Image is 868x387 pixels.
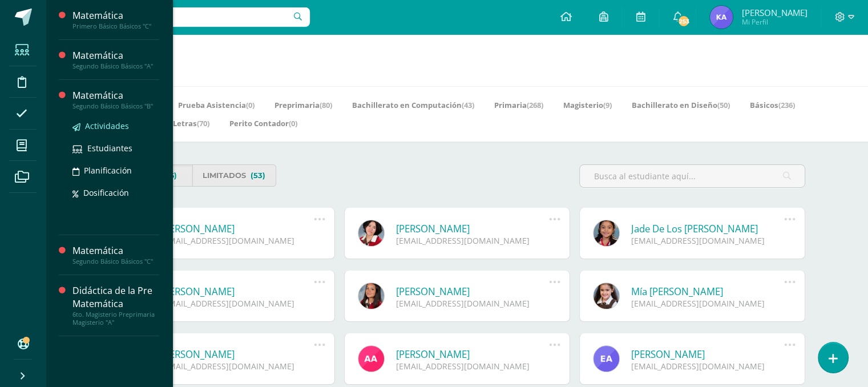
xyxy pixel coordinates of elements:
span: Planificación [84,165,132,176]
div: 6to. Magisterio Preprimaria Magisterio "A" [72,311,159,326]
span: Mi Perfil [741,17,807,27]
a: Perito Contador(0) [229,114,297,132]
div: Segundo Básico Básicos "C" [72,257,159,265]
a: Bachillerato en Computación(43) [352,96,474,114]
a: Bachillerato en Diseño(50) [632,96,730,114]
span: (236) [778,100,795,110]
a: Estudiantes [72,142,159,155]
a: Planificación [72,164,159,177]
div: Primero Básico Básicos "C" [72,22,159,30]
div: Segundo Básico Básicos "A" [72,62,159,70]
a: Dosificación [72,186,159,199]
a: Actividades [72,119,159,132]
a: MatemáticaPrimero Básico Básicos "C" [72,9,159,30]
a: Didáctica de la Pre Matemática6to. Magisterio Preprimaria Magisterio "A" [72,284,159,326]
span: (53) [251,165,265,186]
a: MatemáticaSegundo Básico Básicos "A" [72,49,159,70]
span: [PERSON_NAME] [741,7,807,18]
a: [PERSON_NAME] [161,285,314,298]
div: Matemática [72,244,159,257]
div: [EMAIL_ADDRESS][DOMAIN_NAME] [161,298,314,309]
div: Matemática [72,9,159,22]
span: (268) [527,100,543,110]
span: (43) [462,100,474,110]
div: [EMAIL_ADDRESS][DOMAIN_NAME] [161,361,314,372]
div: [EMAIL_ADDRESS][DOMAIN_NAME] [161,235,314,246]
a: [PERSON_NAME] [396,222,550,235]
input: Busca un usuario... [53,7,310,27]
a: [PERSON_NAME] [396,348,550,361]
span: 253 [677,15,690,27]
a: Jade De Los [PERSON_NAME] [631,222,785,235]
span: (0) [246,100,255,110]
div: Didáctica de la Pre Matemática [72,284,159,311]
a: Magisterio(9) [563,96,612,114]
a: Básicos(236) [750,96,795,114]
div: [EMAIL_ADDRESS][DOMAIN_NAME] [631,361,785,372]
input: Busca al estudiante aquí... [580,165,805,187]
a: [PERSON_NAME] [161,348,314,361]
img: 390270e87af574857540ccc28fd194a4.png [710,6,733,29]
a: Prueba Asistencia(0) [178,96,255,114]
span: (0) [289,118,297,128]
span: (756) [158,165,177,186]
div: [EMAIL_ADDRESS][DOMAIN_NAME] [396,298,550,309]
a: Preprimaria(80) [274,96,332,114]
a: Limitados(53) [192,164,276,187]
a: [PERSON_NAME] [631,348,785,361]
span: (80) [320,100,332,110]
a: [PERSON_NAME] [396,285,550,298]
span: (70) [197,118,209,128]
div: [EMAIL_ADDRESS][DOMAIN_NAME] [631,235,785,246]
a: MatemáticaSegundo Básico Básicos "C" [72,244,159,265]
div: Segundo Básico Básicos "B" [72,102,159,110]
a: MatemáticaSegundo Básico Básicos "B" [72,89,159,110]
span: Estudiantes [87,143,132,154]
a: Mía [PERSON_NAME] [631,285,785,298]
div: Matemática [72,89,159,102]
span: Actividades [85,120,129,131]
a: Primaria(268) [494,96,543,114]
div: Matemática [72,49,159,62]
span: Dosificación [83,187,129,198]
a: [PERSON_NAME] [161,222,314,235]
div: [EMAIL_ADDRESS][DOMAIN_NAME] [396,235,550,246]
span: (9) [603,100,612,110]
span: (50) [717,100,730,110]
div: [EMAIL_ADDRESS][DOMAIN_NAME] [631,298,785,309]
div: [EMAIL_ADDRESS][DOMAIN_NAME] [396,361,550,372]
